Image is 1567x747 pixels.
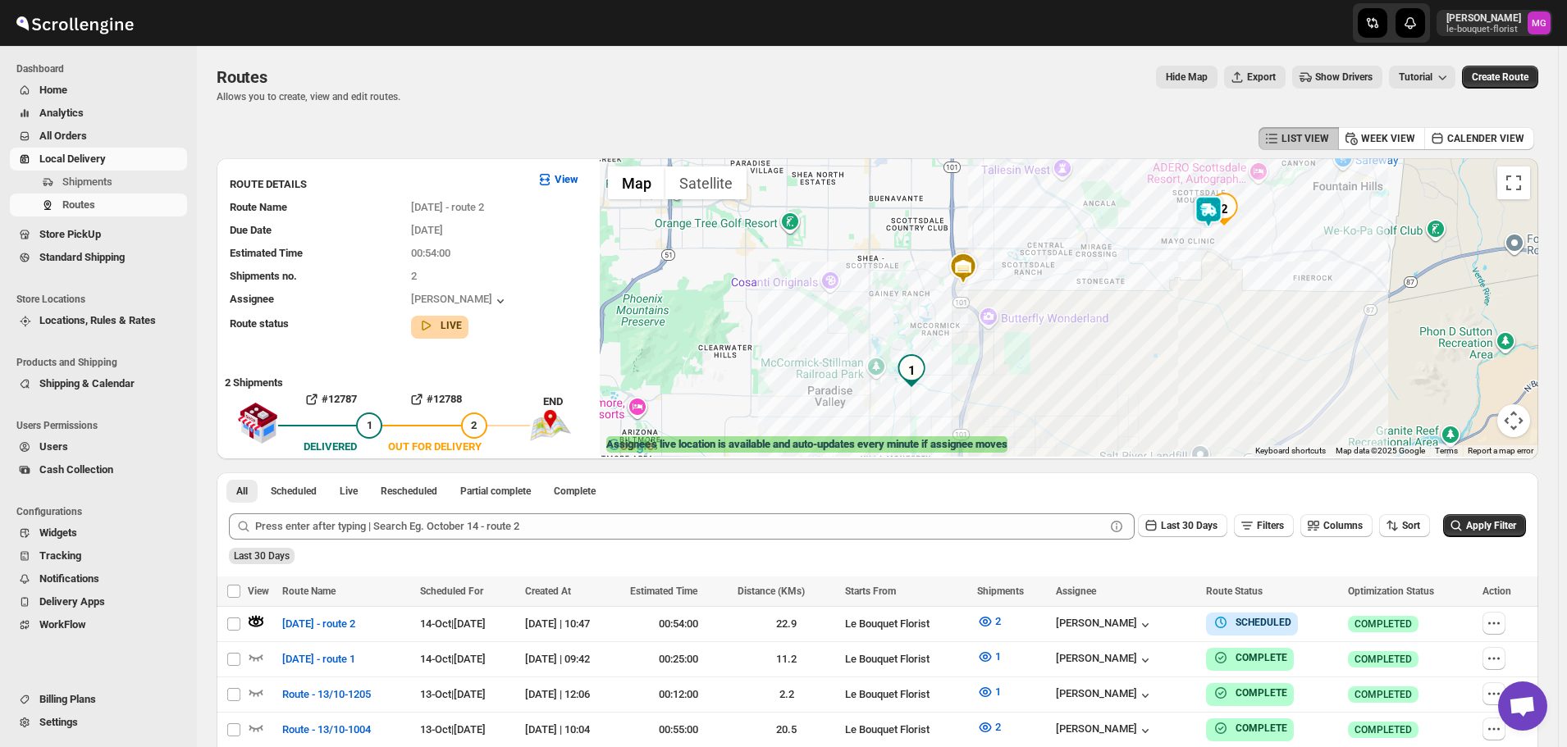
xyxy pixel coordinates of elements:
[236,485,248,498] span: All
[967,644,1011,670] button: 1
[630,585,697,597] span: Estimated Time
[230,247,303,259] span: Estimated Time
[1056,585,1096,597] span: Assignee
[217,90,400,103] p: Allows you to create, view and edit routes.
[1292,66,1382,89] button: Show Drivers
[1247,71,1276,84] span: Export
[665,166,747,199] button: Show satellite imagery
[39,228,101,240] span: Store PickUp
[1056,652,1154,668] div: [PERSON_NAME]
[1424,127,1534,150] button: CALENDER VIEW
[1323,520,1363,531] span: Columns
[10,613,187,636] button: WorkFlow
[230,176,523,193] h3: ROUTE DETAILS
[420,688,486,700] span: 13-Oct | [DATE]
[1466,520,1516,531] span: Apply Filter
[555,173,578,185] b: View
[382,386,487,412] button: #12788
[738,585,805,597] span: Distance (KMs)
[1355,688,1412,701] span: COMPLETED
[1472,71,1528,84] span: Create Route
[248,585,269,597] span: View
[1361,132,1415,145] span: WEEK VIEW
[10,522,187,544] button: Widgets
[977,585,1024,597] span: Shipments
[39,440,68,453] span: Users
[738,722,835,738] div: 20.5
[234,550,290,562] span: Last 30 Days
[1498,681,1547,731] div: Open chat
[738,616,835,632] div: 22.9
[1281,132,1329,145] span: LIST VIEW
[1348,585,1434,597] span: Optimization Status
[282,585,336,597] span: Route Name
[441,320,462,331] b: LIVE
[1497,166,1530,199] button: Toggle fullscreen view
[525,585,571,597] span: Created At
[278,386,382,412] button: #12787
[1138,514,1227,537] button: Last 30 Days
[1236,722,1287,734] b: COMPLETE
[995,721,1001,733] span: 2
[418,317,462,334] button: LIVE
[845,651,967,667] div: Le Bouquet Florist
[420,585,483,597] span: Scheduled For
[255,513,1105,540] input: Press enter after typing | Search Eg. October 14 - route 2
[606,436,1007,453] label: Assignee's live location is available and auto-updates every minute if assignee moves
[411,270,417,282] span: 2
[967,608,1011,635] button: 2
[1528,11,1551,34] span: Melody Gluth
[1257,520,1284,531] span: Filters
[1234,514,1294,537] button: Filters
[411,247,450,259] span: 00:54:00
[1255,445,1326,457] button: Keyboard shortcuts
[845,686,967,703] div: Le Bouquet Florist
[282,686,371,703] span: Route - 13/10-1205
[471,419,477,431] span: 2
[1355,617,1412,631] span: COMPLETED
[39,251,125,263] span: Standard Shipping
[39,107,84,119] span: Analytics
[1208,193,1240,225] div: 2
[420,723,486,736] span: 13-Oct | [DATE]
[16,419,189,432] span: Users Permissions
[1402,520,1420,531] span: Sort
[1259,127,1339,150] button: LIST VIEW
[411,293,509,309] div: [PERSON_NAME]
[282,722,371,738] span: Route - 13/10-1004
[39,716,78,728] span: Settings
[217,67,267,87] span: Routes
[1236,687,1287,699] b: COMPLETE
[1056,687,1154,704] div: [PERSON_NAME]
[10,458,187,481] button: Cash Collection
[1446,11,1521,25] p: [PERSON_NAME]
[543,394,592,410] div: END
[217,368,283,389] b: 2 Shipments
[1213,649,1287,666] button: COMPLETE
[1056,617,1154,633] button: [PERSON_NAME]
[1336,446,1425,455] span: Map data ©2025 Google
[1300,514,1373,537] button: Columns
[1437,10,1552,36] button: User menu
[39,549,81,562] span: Tracking
[10,79,187,102] button: Home
[10,590,187,613] button: Delivery Apps
[62,198,95,211] span: Routes
[1161,520,1218,531] span: Last 30 Days
[1224,66,1286,89] button: Export
[10,711,187,734] button: Settings
[1399,71,1432,84] span: Tutorial
[39,463,113,476] span: Cash Collection
[340,485,358,498] span: Live
[604,435,658,457] a: Open this area in Google Maps (opens a new window)
[1355,653,1412,666] span: COMPLETED
[62,175,112,188] span: Shipments
[39,314,156,326] span: Locations, Rules & Rates
[1355,723,1412,736] span: COMPLETED
[230,317,289,330] span: Route status
[1315,71,1373,84] span: Show Drivers
[304,439,357,455] div: DELIVERED
[230,270,297,282] span: Shipments no.
[1389,66,1455,89] button: Tutorial
[10,567,187,590] button: Notifications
